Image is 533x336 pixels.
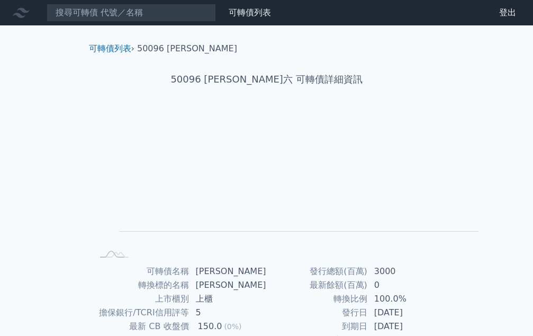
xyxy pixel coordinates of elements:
[189,292,267,306] td: 上櫃
[267,278,368,292] td: 最新餘額(百萬)
[267,306,368,320] td: 發行日
[89,42,134,55] li: ›
[224,322,241,331] span: (0%)
[267,265,368,278] td: 發行總額(百萬)
[93,320,189,333] td: 最新 CB 收盤價
[368,292,440,306] td: 100.0%
[267,320,368,333] td: 到期日
[267,292,368,306] td: 轉換比例
[229,7,271,17] a: 可轉債列表
[93,265,189,278] td: 可轉債名稱
[93,278,189,292] td: 轉換標的名稱
[93,292,189,306] td: 上市櫃別
[368,265,440,278] td: 3000
[189,265,267,278] td: [PERSON_NAME]
[196,320,224,333] div: 150.0
[47,4,216,22] input: 搜尋可轉債 代號／名稱
[89,43,131,53] a: 可轉債列表
[80,72,453,87] h1: 50096 [PERSON_NAME]六 可轉債詳細資訊
[491,4,525,21] a: 登出
[110,120,478,247] g: Chart
[137,42,237,55] li: 50096 [PERSON_NAME]
[368,306,440,320] td: [DATE]
[93,306,189,320] td: 擔保銀行/TCRI信用評等
[189,278,267,292] td: [PERSON_NAME]
[368,278,440,292] td: 0
[189,306,267,320] td: 5
[368,320,440,333] td: [DATE]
